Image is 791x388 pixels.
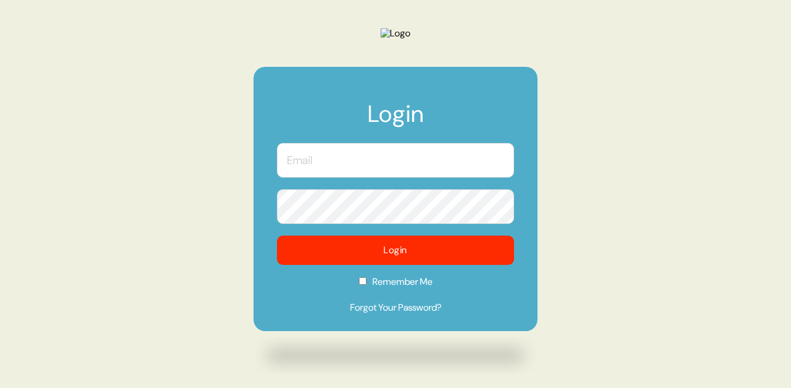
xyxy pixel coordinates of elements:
h1: Login [277,102,514,137]
img: Drop shadow [254,337,537,374]
a: Forgot Your Password? [277,302,514,313]
input: Remember Me [359,277,367,285]
input: Email [277,143,514,178]
img: Logo [381,28,410,39]
label: Remember Me [277,277,514,297]
button: Login [277,236,514,265]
